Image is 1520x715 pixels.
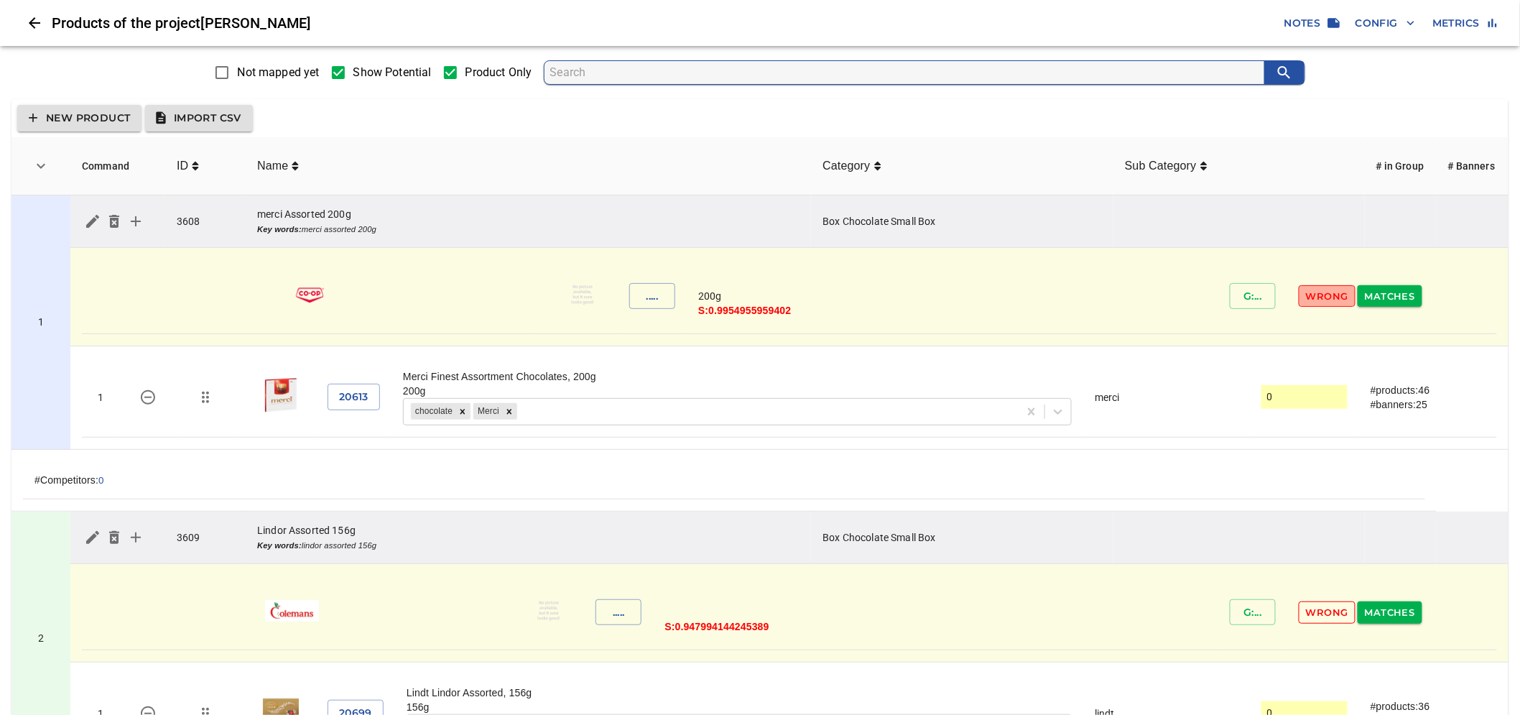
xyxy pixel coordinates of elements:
button: Wrong [1299,285,1356,308]
img: finest assortment [263,377,299,413]
img: no-picture-available.png [531,593,567,629]
div: #banners: 25 [1371,397,1486,412]
span: Metrics [1432,14,1497,32]
img: coop.png [271,284,347,305]
button: 0 [98,475,103,486]
button: search [1264,61,1304,84]
input: search [550,61,1264,84]
span: ..... [607,604,630,622]
span: Name [257,157,292,175]
span: Name [257,157,299,175]
button: New Product [17,105,142,132]
div: 156g [407,700,1072,714]
div: 200g [403,384,1072,398]
button: G:... [1230,599,1276,626]
td: merci Assorted 200g [246,195,811,248]
span: ID [177,157,192,175]
button: Wrong [1299,601,1356,624]
div: Lindt Lindor Assorted, 156g [407,686,1072,700]
button: Move/change group for 20613 [188,380,223,415]
span: S: 0.947994144245389 [664,621,769,632]
span: Config [1356,14,1415,32]
input: actual size [1267,387,1342,408]
button: ..... [629,283,675,310]
th: Command [70,137,165,195]
button: Import CSV [145,105,253,132]
div: Remove Merci [501,403,517,420]
div: #products: 46 [1371,383,1486,397]
button: 20613 [328,384,380,410]
div: #Competitors: [34,473,1414,487]
div: chocolate [411,403,455,420]
span: Category [822,157,881,175]
span: 20613 [339,388,369,406]
td: 200g [687,259,1218,334]
button: Matches [1358,601,1422,624]
b: Key words: [257,541,302,550]
span: Category [822,157,873,175]
td: 3608 - merci Assorted 200g [11,195,70,450]
span: Matches [1365,604,1415,621]
button: G:... [1230,283,1276,310]
button: Config [1350,10,1421,37]
span: G: ... [1241,287,1264,305]
td: Box Chocolate Small Box [811,195,1113,248]
img: colemans.png [265,600,319,622]
span: Sub Category [1125,157,1200,175]
span: ID [177,157,199,175]
span: Wrong [1306,288,1348,305]
td: 1 [82,358,119,438]
span: Matches [1365,288,1415,305]
i: merci assorted 200g [257,225,376,234]
div: Remove chocolate [455,403,471,420]
span: Product Only [465,64,532,81]
td: 3609 [165,512,246,564]
button: 20613 - Merci Finest Assortment Chocolates, 200g [131,380,165,415]
div: Merci Finest Assortment Chocolates, 200g [403,369,1072,384]
button: Close [17,6,52,40]
span: Not mapped yet [237,64,319,81]
td: Box Chocolate Small Box [811,512,1113,564]
td: 3608 [165,195,246,248]
span: G: ... [1241,604,1264,622]
h6: Products of the project [PERSON_NAME] [52,11,1279,34]
div: #products: 36 [1371,699,1486,714]
img: no-picture-available.png [565,277,601,313]
th: # Banners [1437,137,1509,195]
button: Metrics [1427,10,1503,37]
i: lindor assorted 156g [257,541,376,550]
span: S: 0.9954955959402 [698,305,791,316]
span: ..... [641,287,664,305]
button: Notes [1279,10,1344,37]
td: Lindor Assorted 156g [246,512,811,564]
span: Sub Category [1125,157,1208,175]
button: ..... [596,599,641,626]
span: Wrong [1306,604,1348,621]
span: Import CSV [157,109,241,127]
span: New Product [29,109,130,127]
span: Notes [1284,14,1338,32]
td: merci [1083,358,1250,438]
span: Show Potential [353,64,432,81]
div: Merci [473,403,501,420]
b: Key words: [257,225,302,234]
th: # in Group [1365,137,1437,195]
button: Matches [1358,285,1422,308]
